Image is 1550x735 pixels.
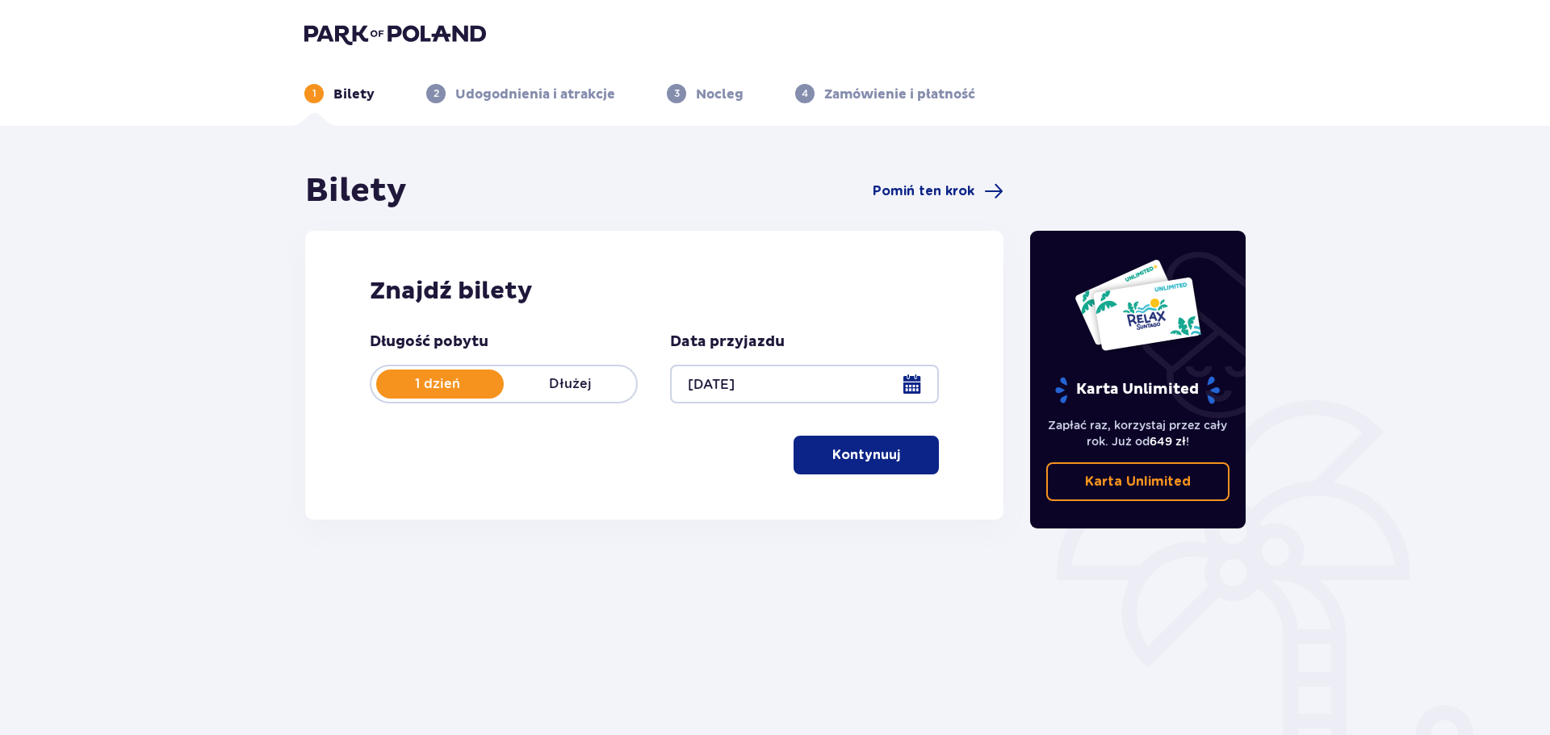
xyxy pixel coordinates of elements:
[1046,462,1230,501] a: Karta Unlimited
[312,86,316,101] p: 1
[674,86,680,101] p: 3
[873,182,1003,201] a: Pomiń ten krok
[1085,473,1191,491] p: Karta Unlimited
[802,86,808,101] p: 4
[873,182,974,200] span: Pomiń ten krok
[1150,435,1186,448] span: 649 zł
[370,276,939,307] h2: Znajdź bilety
[370,332,488,352] p: Długość pobytu
[371,375,504,393] p: 1 dzień
[832,446,900,464] p: Kontynuuj
[794,436,939,474] button: Kontynuuj
[696,86,744,103] p: Nocleg
[1054,376,1221,404] p: Karta Unlimited
[455,86,615,103] p: Udogodnienia i atrakcje
[304,23,486,45] img: Park of Poland logo
[670,332,785,352] p: Data przyjazdu
[504,375,636,393] p: Dłużej
[305,171,407,211] h1: Bilety
[333,86,375,103] p: Bilety
[434,86,439,101] p: 2
[824,86,975,103] p: Zamówienie i płatność
[1046,417,1230,449] p: Zapłać raz, korzystaj przez cały rok. Już od !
